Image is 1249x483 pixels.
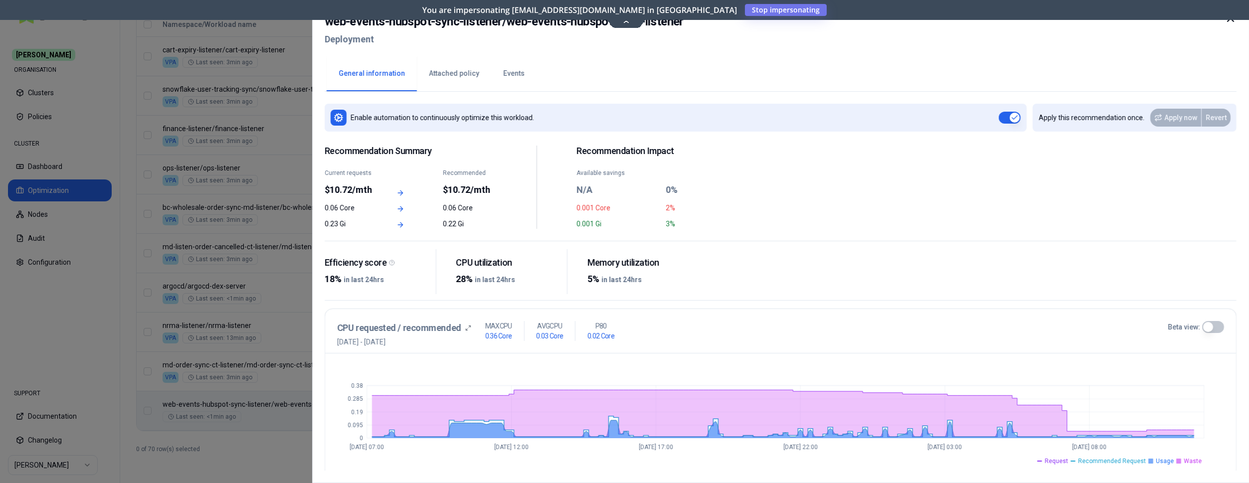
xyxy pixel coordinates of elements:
span: Recommendation Summary [325,146,497,157]
span: [DATE] - [DATE] [337,337,471,347]
p: Apply this recommendation once. [1039,113,1144,123]
div: CPU utilization [456,257,559,269]
h2: web-events-hubspot-sync-listener / web-events-hubspot-sync-listener [325,12,684,30]
tspan: [DATE] 03:00 [928,444,962,451]
tspan: [DATE] 12:00 [495,444,529,451]
button: Attached policy [417,56,491,91]
div: 18% [325,272,428,286]
div: Memory utilization [588,257,691,269]
p: AVG CPU [537,321,562,331]
div: $10.72/mth [325,183,378,197]
div: N/A [577,183,660,197]
div: 0.06 Core [443,203,497,213]
div: 2% [666,203,748,213]
span: in last 24hrs [475,276,516,284]
tspan: 0.285 [348,396,363,403]
h3: CPU requested / recommended [337,321,461,335]
div: Efficiency score [325,257,428,269]
span: Recommended Request [1078,457,1146,465]
span: in last 24hrs [344,276,384,284]
tspan: 0.38 [351,382,363,389]
h2: Deployment [325,30,684,48]
span: in last 24hrs [602,276,642,284]
tspan: [DATE] 07:00 [350,444,384,451]
div: 0.001 Gi [577,219,660,229]
label: Beta view: [1168,322,1200,332]
p: MAX CPU [485,321,512,331]
div: Current requests [325,169,378,177]
div: Recommended [443,169,497,177]
tspan: [DATE] 22:00 [783,444,818,451]
p: Enable automation to continuously optimize this workload. [351,113,534,123]
div: 5% [588,272,691,286]
button: Events [491,56,536,91]
div: $10.72/mth [443,183,497,197]
tspan: [DATE] 08:00 [1072,444,1107,451]
h1: 0.36 Core [485,331,512,341]
div: 0.22 Gi [443,219,497,229]
div: 3% [666,219,748,229]
div: 0.001 Core [577,203,660,213]
div: 0.06 Core [325,203,378,213]
tspan: 0.095 [348,422,363,429]
div: 0% [666,183,748,197]
div: 28% [456,272,559,286]
span: Usage [1156,457,1174,465]
h2: Recommendation Impact [577,146,749,157]
div: 0.23 Gi [325,219,378,229]
h1: 0.03 Core [536,331,563,341]
span: Request [1045,457,1068,465]
div: Available savings [577,169,660,177]
p: P80 [595,321,607,331]
tspan: 0.19 [351,409,363,416]
h1: 0.02 Core [588,331,615,341]
span: Waste [1184,457,1202,465]
tspan: [DATE] 17:00 [639,444,673,451]
button: General information [327,56,417,91]
tspan: 0 [359,435,363,442]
